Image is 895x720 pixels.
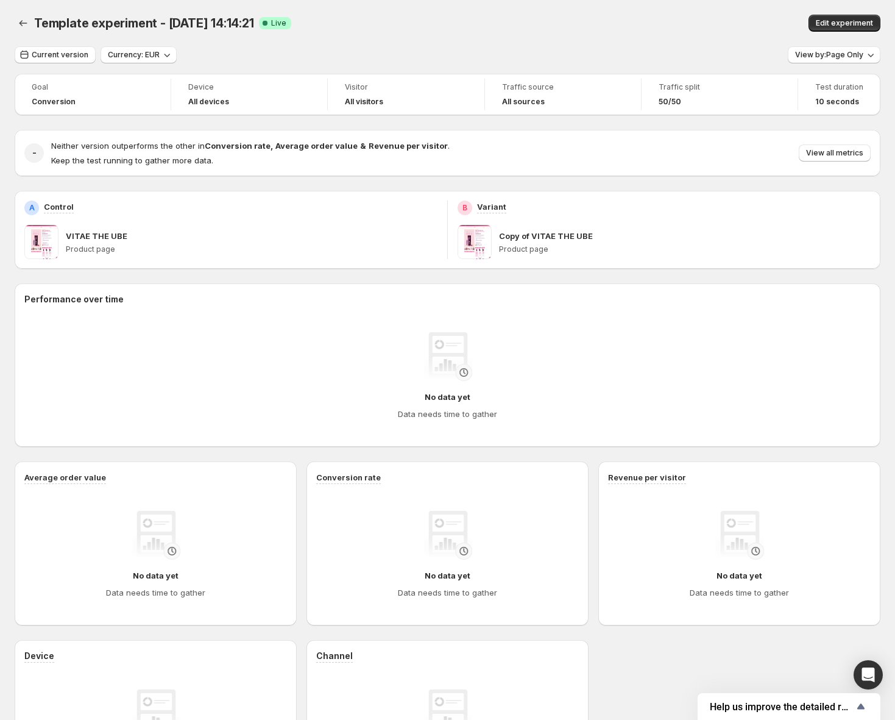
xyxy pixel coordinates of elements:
strong: , [271,141,273,151]
img: No data yet [132,511,180,560]
h2: B [462,203,467,213]
p: VITAE THE UBE [66,230,127,242]
p: Product page [66,244,437,254]
h4: No data yet [425,391,470,403]
h4: Data needs time to gather [398,586,497,599]
p: Variant [477,201,506,213]
h4: Data needs time to gather [690,586,789,599]
span: Current version [32,50,88,60]
h4: All sources [502,97,545,107]
strong: & [360,141,366,151]
span: 10 seconds [815,97,859,107]
h4: No data yet [425,569,470,582]
div: Open Intercom Messenger [854,660,883,690]
a: Test duration10 seconds [815,81,863,108]
span: 50/50 [659,97,681,107]
img: No data yet [423,332,472,381]
img: No data yet [715,511,764,560]
span: View all metrics [806,148,863,158]
button: Edit experiment [808,15,880,32]
span: Keep the test running to gather more data. [51,155,213,165]
span: Neither version outperforms the other in . [51,141,450,151]
h3: Channel [316,650,353,662]
h4: No data yet [133,569,179,582]
span: Currency: EUR [108,50,160,60]
h3: Average order value [24,471,106,483]
button: View by:Page Only [788,46,880,63]
a: VisitorAll visitors [345,81,467,108]
span: Conversion [32,97,76,107]
h2: - [32,147,37,159]
h4: All devices [188,97,229,107]
button: Currency: EUR [101,46,177,63]
span: Traffic split [659,82,780,92]
h4: Data needs time to gather [106,586,205,599]
img: Copy of VITAE THE UBE [458,225,492,259]
h3: Conversion rate [316,471,381,483]
span: Help us improve the detailed report for A/B campaigns [710,701,854,713]
strong: Conversion rate [205,141,271,151]
p: Product page [499,244,871,254]
span: Visitor [345,82,467,92]
h4: Data needs time to gather [398,408,497,420]
span: Template experiment - [DATE] 14:14:21 [34,16,254,30]
span: Edit experiment [816,18,873,28]
span: Test duration [815,82,863,92]
span: View by: Page Only [795,50,863,60]
button: View all metrics [799,144,871,162]
p: Control [44,201,74,213]
img: VITAE THE UBE [24,225,58,259]
a: DeviceAll devices [188,81,310,108]
button: Back [15,15,32,32]
button: Show survey - Help us improve the detailed report for A/B campaigns [710,699,868,714]
a: Traffic sourceAll sources [502,81,624,108]
h4: All visitors [345,97,383,107]
h3: Device [24,650,54,662]
p: Copy of VITAE THE UBE [499,230,593,242]
button: Current version [15,46,96,63]
h4: No data yet [716,569,762,582]
h2: Performance over time [24,293,871,305]
a: Traffic split50/50 [659,81,780,108]
h3: Revenue per visitor [608,471,686,483]
span: Goal [32,82,154,92]
span: Traffic source [502,82,624,92]
h2: A [29,203,35,213]
a: GoalConversion [32,81,154,108]
img: No data yet [423,511,472,560]
span: Live [271,18,286,28]
span: Device [188,82,310,92]
strong: Revenue per visitor [369,141,448,151]
strong: Average order value [275,141,358,151]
